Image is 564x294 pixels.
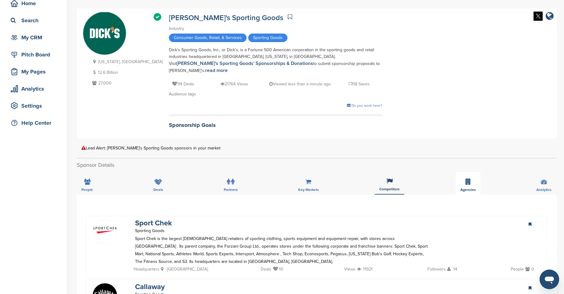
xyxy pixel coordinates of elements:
[81,146,552,150] div: Lead Alert: [PERSON_NAME]'s Sporting Goods sponsors in your market
[169,91,382,98] div: Audience tags
[9,100,61,111] div: Settings
[135,235,432,266] p: Sport Chek is the largest [DEMOGRAPHIC_DATA] retailers of sporting clothing, sports equipment and...
[9,66,61,77] div: My Pages
[427,265,446,273] p: Followers
[379,187,400,191] span: Competitors
[9,117,61,128] div: Help Center
[344,265,355,273] p: Views
[220,80,248,88] p: 21764 Views
[9,49,61,60] div: Pitch Board
[91,69,163,76] p: 12.6 Billion
[6,99,61,113] a: Settings
[352,103,382,108] span: Do you work here?
[534,12,543,21] img: Twitter white
[135,219,172,228] a: Sport Chek
[525,265,534,274] p: 0
[540,270,559,289] iframe: Button to launch messaging window
[546,12,554,22] a: company link
[248,34,287,42] span: Sporting Goods
[6,116,61,130] a: Help Center
[169,121,382,129] h2: Sponsorship Goals
[169,47,382,74] div: Dick's Sporting Goods, Inc., or Dick's, is a Fortune 500 American corporation in the sporting goo...
[357,265,373,274] p: 11921
[153,188,163,192] span: Deals
[273,265,283,274] p: 10
[224,188,238,192] span: Partners
[6,65,61,79] a: My Pages
[205,67,228,73] a: read more
[460,188,476,192] span: Agencies
[298,188,319,192] span: Key Markets
[135,227,172,235] p: Sporting Goods
[169,34,247,42] span: Consumer Goods, Retail, & Services
[261,265,271,273] p: Deals
[81,188,93,192] span: People
[83,12,126,55] img: Sponsorpitch & Dick's Sporting Goods
[447,265,457,274] p: 14
[6,30,61,45] a: My CRM
[9,83,61,94] div: Analytics
[177,60,313,66] a: [PERSON_NAME]'s Sporting Goods' Sponsorships & Donations
[134,265,159,273] p: Headquarters
[169,25,382,32] div: Industry
[9,15,61,26] div: Search
[161,265,208,274] p: [GEOGRAPHIC_DATA]
[9,32,61,43] div: My CRM
[135,282,165,291] a: Callaway
[349,80,370,88] p: 118 Saves
[77,161,557,169] h2: Sponsor Details
[6,82,61,96] a: Analytics
[169,13,283,22] a: [PERSON_NAME]'s Sporting Goods
[6,13,61,27] a: Search
[172,80,194,88] p: 94 Deals
[536,188,552,192] span: Analytics
[6,48,61,62] a: Pitch Board
[269,80,331,88] p: Viewed less than a minute ago
[91,58,163,66] p: [US_STATE], [GEOGRAPHIC_DATA]
[93,226,117,234] img: Data
[511,265,524,273] p: People
[91,79,163,87] p: 27,000
[347,103,382,108] a: Do you work here?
